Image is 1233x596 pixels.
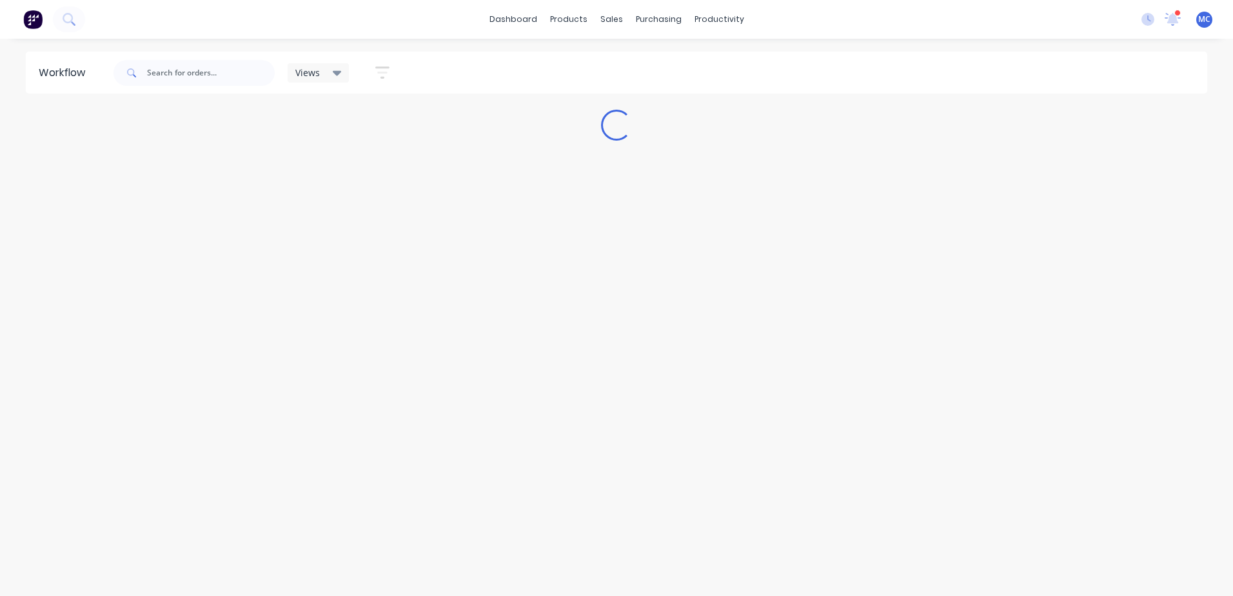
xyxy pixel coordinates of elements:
[1198,14,1210,25] span: MC
[544,10,594,29] div: products
[147,60,275,86] input: Search for orders...
[23,10,43,29] img: Factory
[39,65,92,81] div: Workflow
[594,10,629,29] div: sales
[483,10,544,29] a: dashboard
[629,10,688,29] div: purchasing
[295,66,320,79] span: Views
[688,10,751,29] div: productivity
